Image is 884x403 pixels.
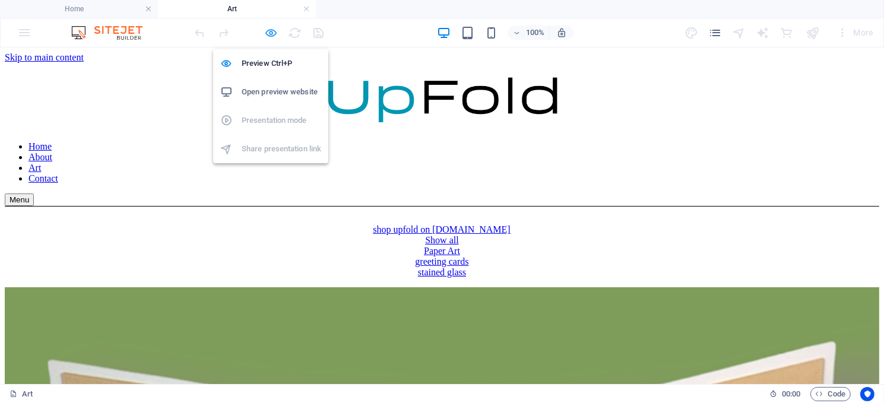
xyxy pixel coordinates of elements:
span: 00 00 [782,387,800,401]
h4: Art [158,2,316,15]
button: Usercentrics [860,387,875,401]
h6: 100% [525,26,544,40]
button: Code [810,387,851,401]
a: Click to cancel selection. Double-click to open Pages [9,387,33,401]
a: Skip to main content [5,5,84,15]
span: : [790,389,792,398]
h6: Preview Ctrl+P [242,56,321,71]
h6: Open preview website [242,85,321,99]
i: On resize automatically adjust zoom level to fit chosen device. [556,27,567,38]
h6: Session time [769,387,801,401]
button: pages [708,26,723,40]
i: Pages (Ctrl+Alt+S) [708,26,722,40]
button: 100% [508,26,550,40]
span: Code [816,387,845,401]
img: Editor Logo [68,26,157,40]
